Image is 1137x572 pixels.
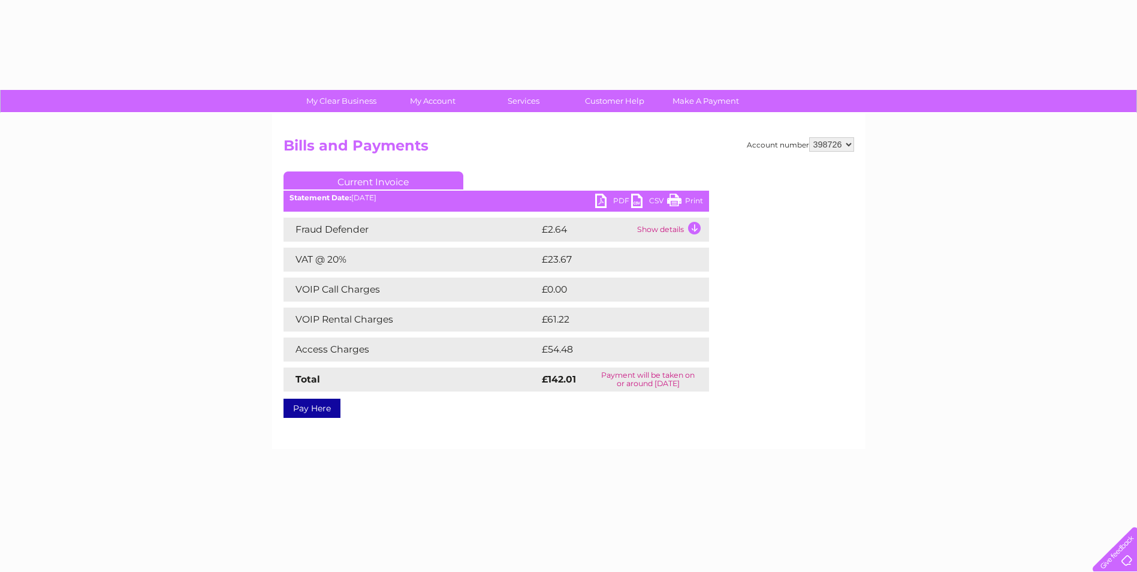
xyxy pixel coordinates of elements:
td: £0.00 [539,278,681,302]
div: [DATE] [284,194,709,202]
strong: £142.01 [542,374,576,385]
td: £2.64 [539,218,634,242]
td: Fraud Defender [284,218,539,242]
a: My Clear Business [292,90,391,112]
a: Print [667,194,703,211]
strong: Total [295,374,320,385]
div: Account number [747,137,854,152]
td: Payment will be taken on or around [DATE] [587,368,708,392]
td: £61.22 [539,308,683,332]
a: Make A Payment [656,90,755,112]
td: Show details [634,218,709,242]
a: Services [474,90,573,112]
td: VOIP Call Charges [284,278,539,302]
td: VAT @ 20% [284,248,539,272]
td: £23.67 [539,248,684,272]
a: CSV [631,194,667,211]
a: Current Invoice [284,171,463,189]
a: Customer Help [565,90,664,112]
td: £54.48 [539,338,686,362]
td: VOIP Rental Charges [284,308,539,332]
b: Statement Date: [289,193,351,202]
a: Pay Here [284,399,340,418]
h2: Bills and Payments [284,137,854,160]
a: PDF [595,194,631,211]
td: Access Charges [284,338,539,362]
a: My Account [383,90,482,112]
